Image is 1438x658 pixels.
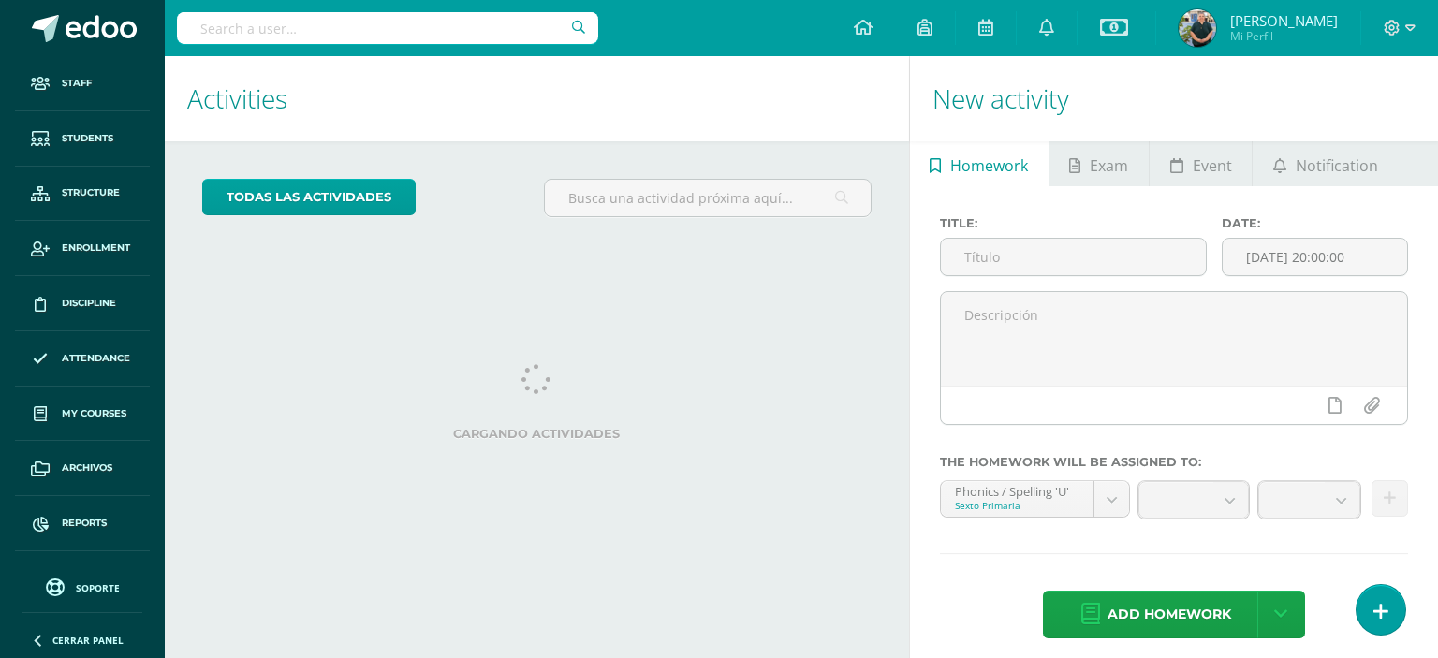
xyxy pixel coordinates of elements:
a: Reports [15,496,150,551]
span: Exam [1090,143,1128,188]
label: Date: [1222,216,1408,230]
div: Phonics / Spelling 'U' [955,481,1080,499]
a: todas las Actividades [202,179,416,215]
a: Notification [1253,141,1398,186]
span: Soporte [76,581,120,594]
span: Notification [1296,143,1378,188]
a: My courses [15,387,150,442]
a: Enrollment [15,221,150,276]
span: Archivos [62,461,112,475]
span: Mi Perfil [1230,28,1338,44]
img: 4447a754f8b82caf5a355abd86508926.png [1179,9,1216,47]
span: Students [62,131,113,146]
span: Add homework [1108,592,1231,637]
h1: Activities [187,56,887,141]
a: Students [15,111,150,167]
span: Staff [62,76,92,91]
span: Enrollment [62,241,130,256]
a: Archivos [15,441,150,496]
label: Cargando actividades [202,427,872,441]
span: Attendance [62,351,130,366]
a: Attendance [15,331,150,387]
h1: New activity [932,56,1416,141]
label: The homework will be assigned to: [940,455,1408,469]
span: Event [1193,143,1232,188]
a: Staff [15,56,150,111]
span: Homework [950,143,1028,188]
a: Homework [910,141,1049,186]
label: Title: [940,216,1207,230]
a: Exam [1049,141,1149,186]
a: Soporte [22,574,142,599]
a: Structure [15,167,150,222]
a: Event [1150,141,1252,186]
span: Cerrar panel [52,634,124,647]
a: Discipline [15,276,150,331]
span: Structure [62,185,120,200]
span: Reports [62,516,107,531]
span: Discipline [62,296,116,311]
input: Busca una actividad próxima aquí... [545,180,870,216]
input: Search a user… [177,12,598,44]
input: Título [941,239,1206,275]
span: My courses [62,406,126,421]
input: Fecha de entrega [1223,239,1407,275]
a: Phonics / Spelling 'U'Sexto Primaria [941,481,1130,517]
div: Sexto Primaria [955,499,1080,512]
span: [PERSON_NAME] [1230,11,1338,30]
